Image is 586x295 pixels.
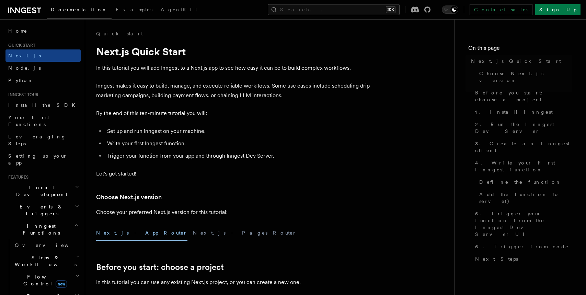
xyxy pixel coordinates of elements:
a: Before you start: choose a project [96,262,224,272]
a: Leveraging Steps [5,131,81,150]
kbd: ⌘K [386,6,395,13]
span: Next.js Quick Start [471,58,561,65]
span: new [56,280,67,288]
li: Trigger your function from your app and through Inngest Dev Server. [105,151,371,161]
a: Overview [12,239,81,251]
span: Choose Next.js version [479,70,572,84]
button: Toggle dark mode [442,5,458,14]
a: Before you start: choose a project [472,87,572,106]
span: 6. Trigger from code [475,243,569,250]
h4: On this page [468,44,572,55]
a: Add the function to serve() [476,188,572,207]
a: Python [5,74,81,87]
p: Choose your preferred Next.js version for this tutorial: [96,207,371,217]
button: Local Development [5,181,81,201]
span: Python [8,78,33,83]
span: Steps & Workflows [12,254,77,268]
a: Node.js [5,62,81,74]
button: Events & Triggers [5,201,81,220]
a: Next Steps [472,253,572,265]
li: Write your first Inngest function. [105,139,371,148]
a: Next.js Quick Start [468,55,572,67]
a: Contact sales [470,4,532,15]
span: Install the SDK [8,102,79,108]
a: Next.js [5,49,81,62]
span: Before you start: choose a project [475,89,572,103]
p: By the end of this ten-minute tutorial you will: [96,109,371,118]
span: Local Development [5,184,75,198]
span: Inngest Functions [5,223,74,236]
span: Your first Functions [8,115,49,127]
span: Documentation [51,7,107,12]
a: Examples [112,2,157,19]
p: In this tutorial you will add Inngest to a Next.js app to see how easy it can be to build complex... [96,63,371,73]
span: 1. Install Inngest [475,109,553,115]
a: Home [5,25,81,37]
span: Leveraging Steps [8,134,66,146]
span: Overview [15,242,85,248]
span: Setting up your app [8,153,67,166]
span: 4. Write your first Inngest function [475,159,572,173]
button: Search...⌘K [268,4,400,15]
a: Define the function [476,176,572,188]
a: 1. Install Inngest [472,106,572,118]
span: Node.js [8,65,41,71]
a: Sign Up [535,4,581,15]
a: 2. Run the Inngest Dev Server [472,118,572,137]
p: In this tutorial you can use any existing Next.js project, or you can create a new one. [96,277,371,287]
a: Choose Next.js version [476,67,572,87]
a: Choose Next.js version [96,192,162,202]
span: 5. Trigger your function from the Inngest Dev Server UI [475,210,572,238]
a: 5. Trigger your function from the Inngest Dev Server UI [472,207,572,240]
span: 2. Run the Inngest Dev Server [475,121,572,135]
span: AgentKit [161,7,197,12]
h1: Next.js Quick Start [96,45,371,58]
span: Home [8,27,27,34]
a: 3. Create an Inngest client [472,137,572,157]
span: Events & Triggers [5,203,75,217]
span: Next Steps [475,256,518,262]
span: Examples [116,7,152,12]
span: 3. Create an Inngest client [475,140,572,154]
span: Quick start [5,43,35,48]
button: Inngest Functions [5,220,81,239]
button: Next.js - Pages Router [193,225,297,241]
p: Let's get started! [96,169,371,179]
a: Quick start [96,30,143,37]
span: Inngest tour [5,92,38,98]
a: Install the SDK [5,99,81,111]
a: 4. Write your first Inngest function [472,157,572,176]
span: Features [5,174,28,180]
a: Your first Functions [5,111,81,131]
span: Flow Control [12,273,76,287]
button: Steps & Workflows [12,251,81,271]
span: Next.js [8,53,41,58]
button: Flow Controlnew [12,271,81,290]
li: Set up and run Inngest on your machine. [105,126,371,136]
a: Setting up your app [5,150,81,169]
span: Add the function to serve() [479,191,572,205]
button: Next.js - App Router [96,225,187,241]
a: Documentation [47,2,112,19]
a: 6. Trigger from code [472,240,572,253]
a: AgentKit [157,2,201,19]
span: Define the function [479,179,561,185]
p: Inngest makes it easy to build, manage, and execute reliable workflows. Some use cases include sc... [96,81,371,100]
